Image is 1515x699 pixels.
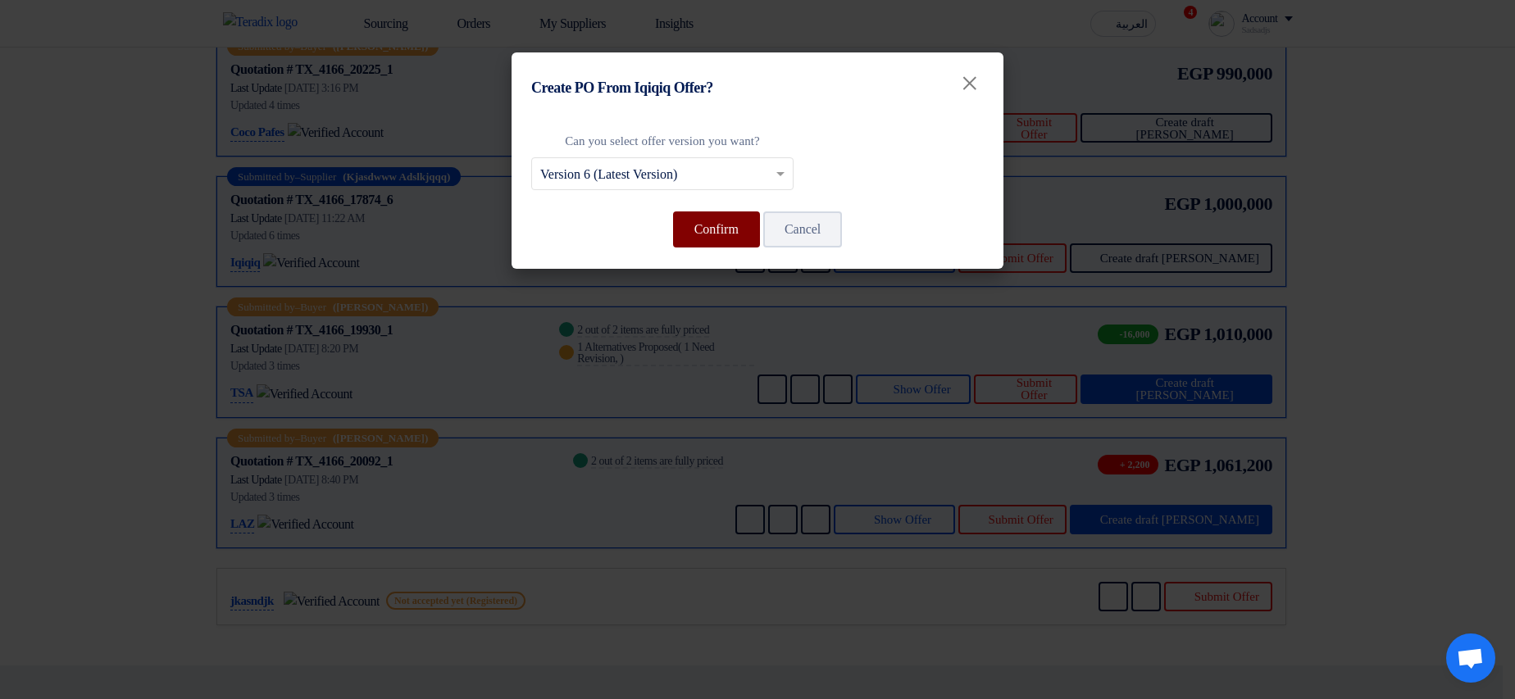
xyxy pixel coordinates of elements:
[960,65,979,102] span: ×
[947,64,992,97] button: Close
[763,211,842,247] button: Cancel
[531,132,794,151] label: Can you select offer version you want?
[673,211,760,247] button: Confirm
[531,77,713,99] h4: Create PO From Iqiqiq Offer?
[1446,633,1495,683] div: Open chat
